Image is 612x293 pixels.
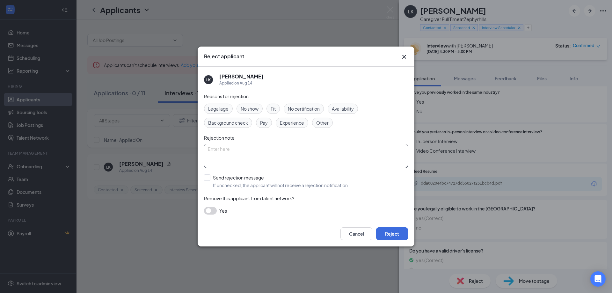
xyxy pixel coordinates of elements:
[590,271,606,287] div: Open Intercom Messenger
[204,93,249,99] span: Reasons for rejection
[241,105,259,112] span: No show
[206,77,211,83] div: LK
[400,53,408,61] svg: Cross
[204,195,294,201] span: Remove this applicant from talent network?
[332,105,354,112] span: Availability
[260,119,268,126] span: Pay
[204,53,244,60] h3: Reject applicant
[204,135,235,141] span: Rejection note
[376,227,408,240] button: Reject
[219,80,264,86] div: Applied on Aug 14
[400,53,408,61] button: Close
[316,119,329,126] span: Other
[219,207,227,215] span: Yes
[271,105,276,112] span: Fit
[208,119,248,126] span: Background check
[280,119,304,126] span: Experience
[340,227,372,240] button: Cancel
[208,105,229,112] span: Legal age
[219,73,264,80] h5: [PERSON_NAME]
[288,105,320,112] span: No certification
